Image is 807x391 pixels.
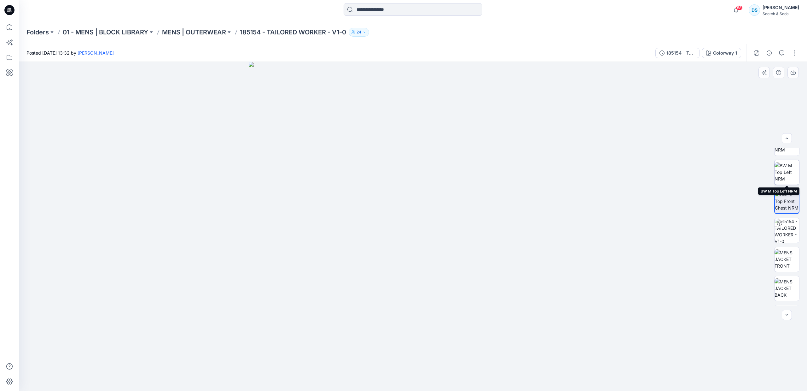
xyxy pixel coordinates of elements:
[713,50,737,56] div: Colorway 1
[249,62,578,391] img: eyJhbGciOiJIUzI1NiIsImtpZCI6IjAiLCJzbHQiOiJzZXMiLCJ0eXAiOiJKV1QifQ.eyJkYXRhIjp7InR5cGUiOiJzdG9yYW...
[78,50,114,56] a: [PERSON_NAME]
[775,278,799,298] img: MENS JACKET BACK
[736,5,743,10] span: 58
[763,4,799,11] div: [PERSON_NAME]
[26,28,49,37] a: Folders
[162,28,226,37] a: MENS | OUTERWEAR
[240,28,346,37] p: 185154 - TAILORED WORKER - V1-0
[763,11,799,16] div: Scotch & Soda
[764,48,774,58] button: Details
[26,50,114,56] span: Posted [DATE] 13:32 by
[749,4,760,16] div: DS
[63,28,148,37] a: 01 - MENS | BLOCK LIBRARY
[775,218,799,243] img: 185154 - TAILORED WORKER - V1-0 Colorway 1
[655,48,700,58] button: 185154 - TAILORED WORKER - V1-0
[775,249,799,269] img: MENS JACKET FRONT
[775,191,799,211] img: BW M Top Front Chest NRM
[357,29,361,36] p: 24
[775,162,799,182] img: BW M Top Left NRM
[702,48,741,58] button: Colorway 1
[666,50,695,56] div: 185154 - TAILORED WORKER - V1-0
[349,28,369,37] button: 24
